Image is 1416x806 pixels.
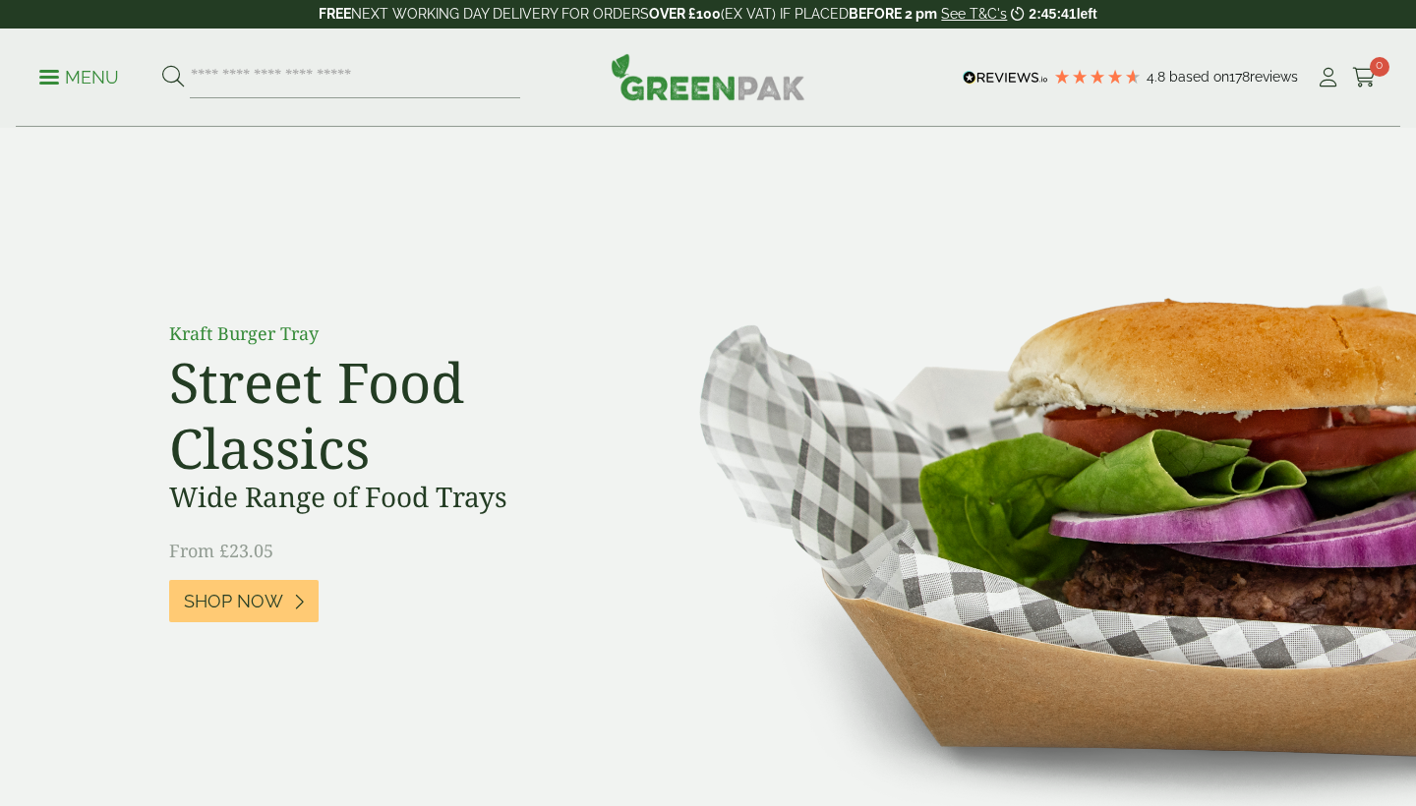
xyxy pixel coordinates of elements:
span: left [1077,6,1097,22]
i: My Account [1316,68,1340,87]
a: Shop Now [169,580,319,622]
strong: FREE [319,6,351,22]
h2: Street Food Classics [169,349,612,481]
span: reviews [1250,69,1298,85]
p: Kraft Burger Tray [169,320,612,347]
strong: BEFORE 2 pm [849,6,937,22]
a: 0 [1352,63,1377,92]
span: From £23.05 [169,539,273,562]
span: 2:45:41 [1029,6,1076,22]
strong: OVER £100 [649,6,721,22]
div: 4.78 Stars [1053,68,1142,86]
a: See T&C's [941,6,1007,22]
span: 178 [1229,69,1250,85]
span: Shop Now [184,591,283,612]
p: Menu [39,66,119,89]
h3: Wide Range of Food Trays [169,481,612,514]
i: Cart [1352,68,1377,87]
img: REVIEWS.io [963,71,1048,85]
img: GreenPak Supplies [611,53,805,100]
span: 4.8 [1147,69,1169,85]
span: 0 [1370,57,1389,77]
span: Based on [1169,69,1229,85]
a: Menu [39,66,119,86]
